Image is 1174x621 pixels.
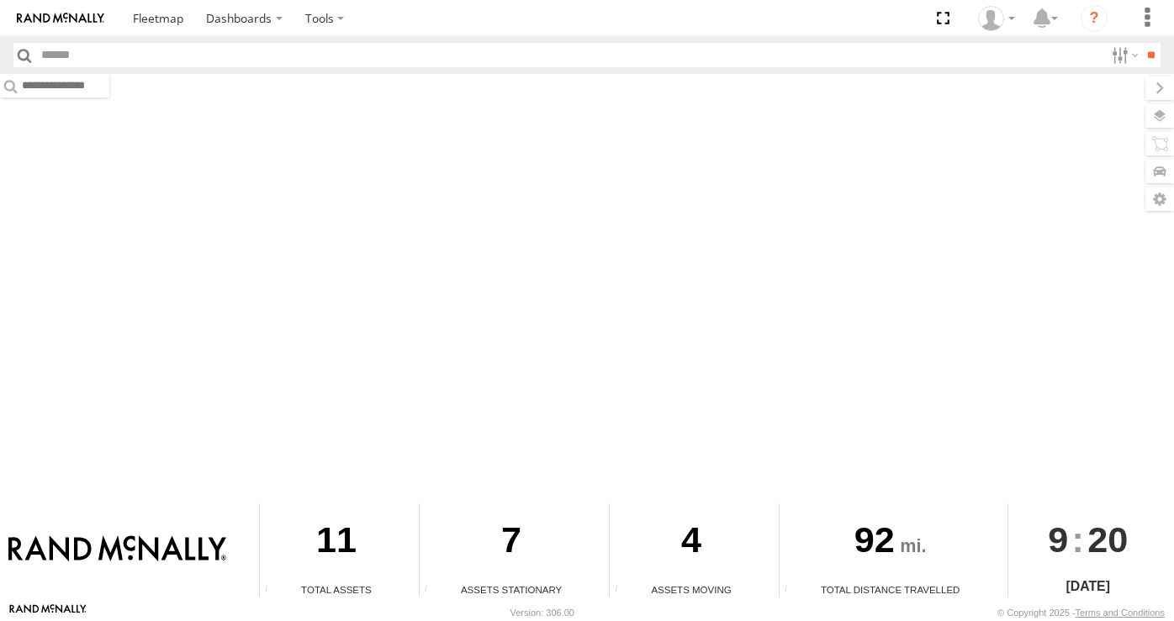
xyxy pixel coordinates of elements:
div: Total number of assets current in transit. [610,584,635,597]
div: Total Distance Travelled [780,582,1002,597]
div: 11 [260,503,413,582]
a: Terms and Conditions [1076,608,1165,618]
div: Valeo Dash [972,6,1021,31]
img: Rand McNally [8,535,226,564]
div: Total number of assets current stationary. [420,584,445,597]
div: Assets Stationary [420,582,603,597]
div: Total number of Enabled Assets [260,584,285,597]
span: 20 [1087,503,1128,576]
div: Assets Moving [610,582,772,597]
div: : [1008,503,1168,576]
div: © Copyright 2025 - [997,608,1165,618]
label: Map Settings [1145,187,1174,211]
div: Version: 306.00 [510,608,574,618]
div: Total distance travelled by all assets within specified date range and applied filters [780,584,805,597]
label: Search Filter Options [1105,43,1141,67]
span: 9 [1048,503,1068,576]
div: 7 [420,503,603,582]
i: ? [1081,5,1108,32]
div: [DATE] [1008,576,1168,597]
div: Total Assets [260,582,413,597]
div: 4 [610,503,772,582]
div: 92 [780,503,1002,582]
img: rand-logo.svg [17,13,104,24]
a: Visit our Website [9,604,87,621]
